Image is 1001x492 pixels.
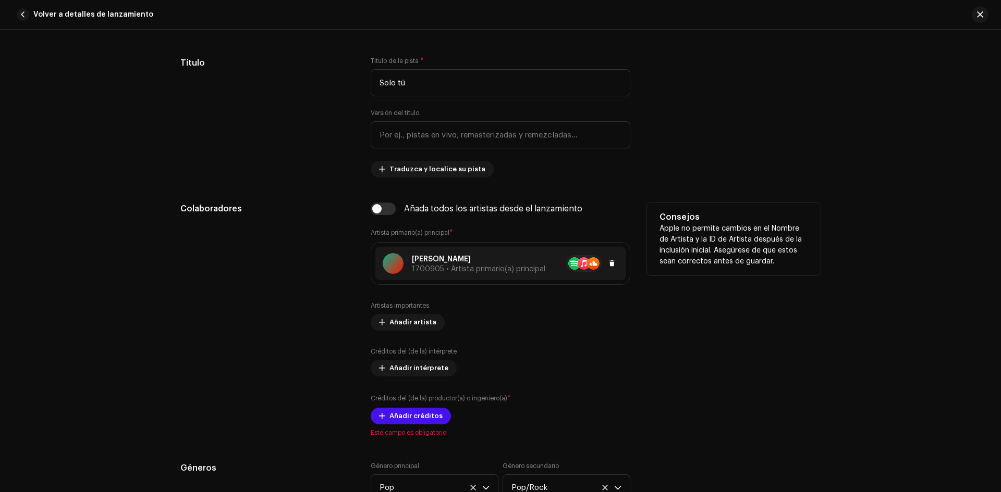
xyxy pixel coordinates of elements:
[660,211,808,223] h5: Consejos
[660,223,808,267] p: Apple no permite cambios en el Nombre de Artista y la ID de Artista después de la inclusión inici...
[389,159,485,180] span: Traduzca y localice su pista
[389,406,443,426] span: Añadir créditos
[180,57,354,69] h5: Título
[371,428,630,437] span: Este campo es obligatorio.
[371,360,457,376] button: Añadir intérprete
[371,57,424,65] label: Título de la pista
[371,69,630,96] input: Ingrese el nombre de la pista
[371,395,507,401] small: Créditos del (de la) productor(a) o ingeniero(a)
[371,109,419,117] label: Versión del título
[404,205,582,213] div: Añada todos los artistas desde el lanzamiento
[371,121,630,148] input: Por ej., pistas en vivo, remasterizadas y remezcladas...
[371,161,494,178] button: Traduzca y localice su pista
[371,462,419,470] label: Género principal
[371,408,451,424] button: Añadir créditos
[371,314,445,331] button: Añadir artista
[503,462,559,470] label: Género secundario
[180,462,354,474] h5: Géneros
[389,358,448,379] span: Añadir intérprete
[371,230,449,236] small: Artista primario(a) principal
[371,301,429,310] label: Artistas importantes
[371,347,457,356] label: Créditos del (de la) intérprete
[412,266,545,273] span: 1700905 • Artista primario(a) principal
[412,254,545,265] p: [PERSON_NAME]
[389,312,436,333] span: Añadir artista
[180,203,354,215] h5: Colaboradores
